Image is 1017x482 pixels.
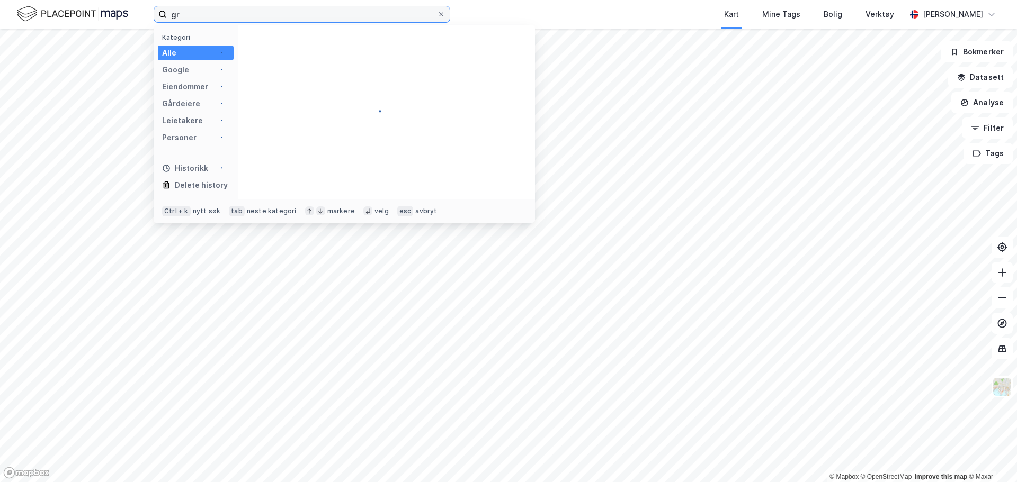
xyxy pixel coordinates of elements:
div: velg [374,207,389,215]
div: Alle [162,47,176,59]
div: Historikk [162,162,208,175]
a: Mapbox [829,473,859,480]
button: Analyse [951,92,1013,113]
button: Datasett [948,67,1013,88]
button: Filter [962,117,1013,139]
div: esc [397,206,414,216]
div: Mine Tags [762,8,800,21]
img: logo.f888ab2527a4732fd821a326f86c7f29.svg [17,5,128,23]
div: Kart [724,8,739,21]
a: OpenStreetMap [861,473,912,480]
img: spinner.a6d8c91a73a9ac5275cf975e30b51cfb.svg [221,99,229,108]
input: Søk på adresse, matrikkel, gårdeiere, leietakere eller personer [167,6,437,22]
div: Bolig [824,8,842,21]
img: spinner.a6d8c91a73a9ac5275cf975e30b51cfb.svg [221,164,229,172]
button: Tags [964,143,1013,164]
a: Improve this map [915,473,967,480]
div: Ctrl + k [162,206,191,216]
img: spinner.a6d8c91a73a9ac5275cf975e30b51cfb.svg [221,49,229,57]
a: Mapbox homepage [3,467,50,479]
div: Kategori [162,33,234,41]
div: neste kategori [247,207,297,215]
div: [PERSON_NAME] [923,8,983,21]
iframe: Chat Widget [964,431,1017,482]
img: spinner.a6d8c91a73a9ac5275cf975e30b51cfb.svg [221,116,229,125]
div: Leietakere [162,114,203,127]
div: Delete history [175,179,228,192]
div: Eiendommer [162,80,208,93]
div: markere [327,207,355,215]
img: spinner.a6d8c91a73a9ac5275cf975e30b51cfb.svg [378,104,395,121]
div: nytt søk [193,207,221,215]
div: tab [229,206,245,216]
img: spinner.a6d8c91a73a9ac5275cf975e30b51cfb.svg [221,133,229,142]
div: avbryt [415,207,437,215]
div: Personer [162,131,197,144]
div: Verktøy [866,8,894,21]
div: Gårdeiere [162,97,200,110]
button: Bokmerker [941,41,1013,62]
div: Google [162,63,189,76]
img: spinner.a6d8c91a73a9ac5275cf975e30b51cfb.svg [221,83,229,91]
img: spinner.a6d8c91a73a9ac5275cf975e30b51cfb.svg [221,66,229,74]
img: Z [992,377,1012,397]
